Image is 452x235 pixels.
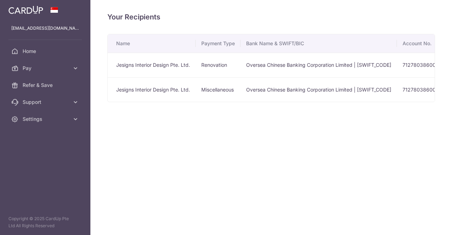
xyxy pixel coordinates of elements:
td: Renovation [196,53,240,77]
span: Home [23,48,69,55]
h4: Your Recipients [107,11,435,23]
th: Name [108,34,196,53]
td: Oversea Chinese Banking Corporation Limited | [SWIFT_CODE] [240,77,397,102]
td: 712780386001 [397,53,444,77]
td: Oversea Chinese Banking Corporation Limited | [SWIFT_CODE] [240,53,397,77]
th: Account No. [397,34,444,53]
img: CardUp [8,6,43,14]
p: [EMAIL_ADDRESS][DOMAIN_NAME] [11,25,79,32]
td: Miscellaneous [196,77,240,102]
iframe: Opens a widget where you can find more information [407,214,445,231]
span: Settings [23,116,69,123]
span: Refer & Save [23,82,69,89]
th: Payment Type [196,34,240,53]
span: Pay [23,65,69,72]
th: Bank Name & SWIFT/BIC [240,34,397,53]
span: Support [23,99,69,106]
td: Jesigns Interior Design Pte. Ltd. [108,53,196,77]
td: 712780386001 [397,77,444,102]
td: Jesigns Interior Design Pte. Ltd. [108,77,196,102]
